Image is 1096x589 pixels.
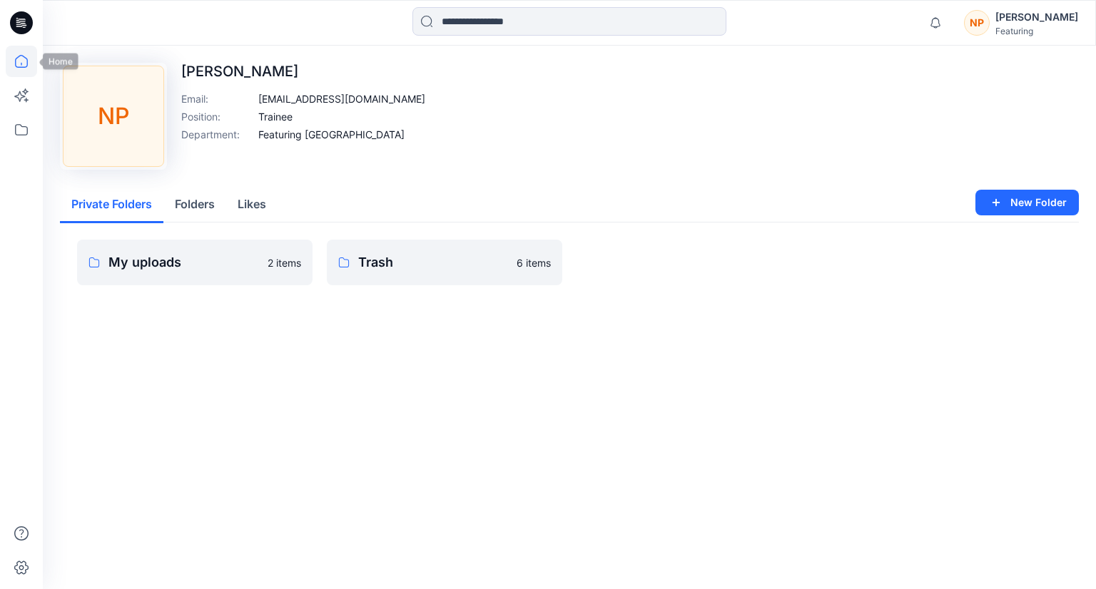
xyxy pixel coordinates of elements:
p: Email : [181,91,253,106]
div: NP [964,10,990,36]
p: 2 items [268,255,301,270]
button: Private Folders [60,187,163,223]
p: My uploads [108,252,259,272]
p: [PERSON_NAME] [181,63,425,80]
div: [PERSON_NAME] [995,9,1078,26]
p: Trainee [258,109,293,124]
a: My uploads2 items [77,240,313,285]
button: New Folder [975,190,1079,215]
p: Featuring [GEOGRAPHIC_DATA] [258,127,405,142]
button: Likes [226,187,278,223]
p: Department : [181,127,253,142]
a: Trash6 items [327,240,562,285]
button: Folders [163,187,226,223]
div: Featuring [995,26,1078,36]
p: Trash [358,252,508,272]
p: 6 items [517,255,551,270]
p: Position : [181,109,253,124]
div: NP [63,66,164,167]
p: [EMAIL_ADDRESS][DOMAIN_NAME] [258,91,425,106]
